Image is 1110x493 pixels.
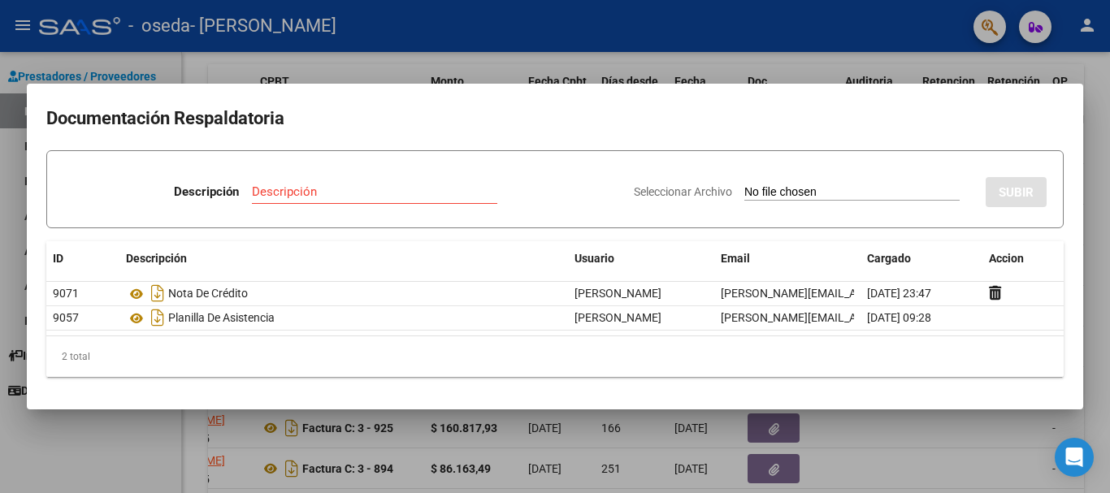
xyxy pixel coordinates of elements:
i: Descargar documento [147,305,168,331]
span: ID [53,252,63,265]
div: Planilla De Asistencia [126,305,562,331]
datatable-header-cell: Usuario [568,241,714,276]
span: Email [721,252,750,265]
span: [PERSON_NAME][EMAIL_ADDRESS][DOMAIN_NAME] [721,311,988,324]
div: 2 total [46,336,1064,377]
div: Open Intercom Messenger [1055,438,1094,477]
span: Cargado [867,252,911,265]
datatable-header-cell: ID [46,241,119,276]
datatable-header-cell: Cargado [861,241,982,276]
span: 9057 [53,311,79,324]
span: [PERSON_NAME] [575,311,661,324]
span: 9071 [53,287,79,300]
span: Usuario [575,252,614,265]
p: Descripción [174,183,239,201]
div: Nota De Crédito [126,280,562,306]
span: Seleccionar Archivo [634,185,732,198]
span: Descripción [126,252,187,265]
i: Descargar documento [147,280,168,306]
datatable-header-cell: Accion [982,241,1064,276]
datatable-header-cell: Email [714,241,861,276]
span: Accion [989,252,1024,265]
span: SUBIR [999,185,1034,200]
h2: Documentación Respaldatoria [46,103,1064,134]
button: SUBIR [986,177,1047,207]
span: [DATE] 23:47 [867,287,931,300]
datatable-header-cell: Descripción [119,241,568,276]
span: [DATE] 09:28 [867,311,931,324]
span: [PERSON_NAME] [575,287,661,300]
